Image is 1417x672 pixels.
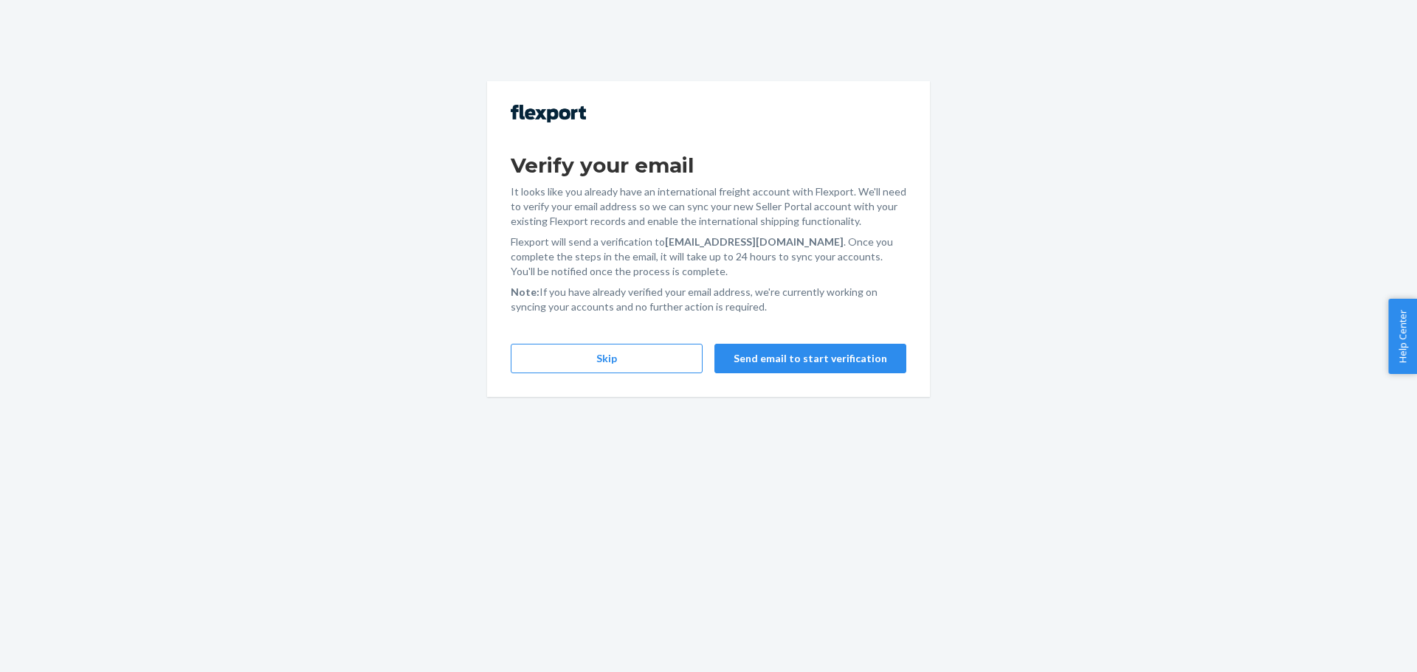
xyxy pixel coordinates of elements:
[1388,299,1417,374] button: Help Center
[511,184,906,229] p: It looks like you already have an international freight account with Flexport. We'll need to veri...
[511,105,586,122] img: Flexport logo
[511,285,906,314] p: If you have already verified your email address, we're currently working on syncing your accounts...
[714,344,906,373] button: Send email to start verification
[511,285,539,298] strong: Note:
[511,152,906,179] h1: Verify your email
[511,344,703,373] button: Skip
[665,235,844,248] strong: [EMAIL_ADDRESS][DOMAIN_NAME]
[511,235,906,279] p: Flexport will send a verification to . Once you complete the steps in the email, it will take up ...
